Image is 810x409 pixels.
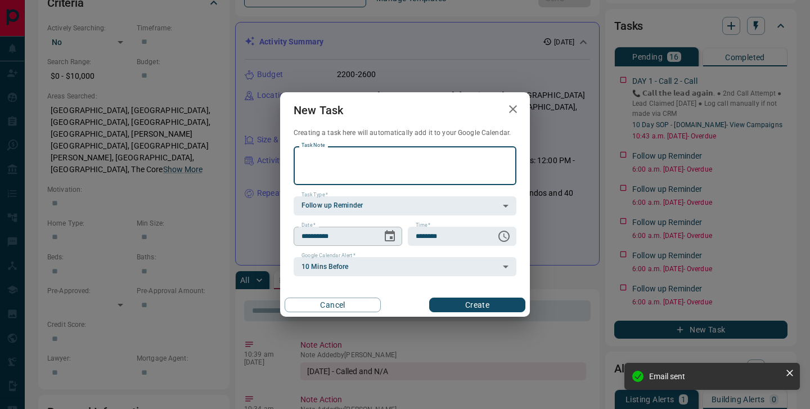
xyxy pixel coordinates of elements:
[416,222,430,229] label: Time
[429,298,525,312] button: Create
[379,225,401,248] button: Choose date, selected date is Sep 17, 2025
[285,298,381,312] button: Cancel
[649,372,781,381] div: Email sent
[301,222,316,229] label: Date
[301,142,325,149] label: Task Note
[301,252,355,259] label: Google Calendar Alert
[294,257,516,276] div: 10 Mins Before
[280,92,357,128] h2: New Task
[294,128,516,138] p: Creating a task here will automatically add it to your Google Calendar.
[301,191,328,199] label: Task Type
[294,196,516,215] div: Follow up Reminder
[493,225,515,248] button: Choose time, selected time is 6:00 AM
